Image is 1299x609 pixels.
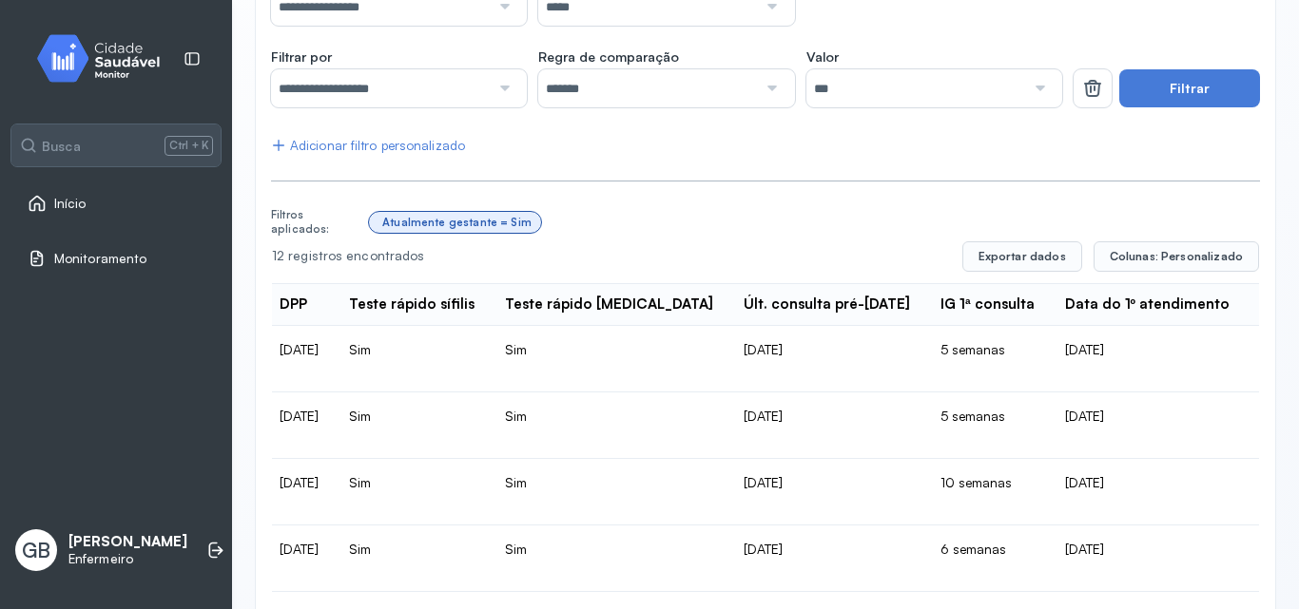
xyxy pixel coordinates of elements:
[1050,525,1245,592] td: [DATE]
[68,533,187,551] p: [PERSON_NAME]
[280,295,307,314] div: DPP
[334,459,490,525] td: Sim
[264,459,334,525] td: [DATE]
[264,326,334,392] td: [DATE]
[272,248,947,264] div: 12 registros encontrados
[744,295,910,314] div: Últ. consulta pré-[DATE]
[490,326,728,392] td: Sim
[334,326,490,392] td: Sim
[382,216,532,229] div: Atualmente gestante = Sim
[806,48,839,66] span: Valor
[349,295,475,314] div: Teste rápido sífilis
[925,326,1050,392] td: 5 semanas
[728,459,925,525] td: [DATE]
[940,295,1035,314] div: IG 1ª consulta
[490,525,728,592] td: Sim
[728,326,925,392] td: [DATE]
[54,196,87,212] span: Início
[165,136,213,155] span: Ctrl + K
[42,138,81,155] span: Busca
[728,392,925,459] td: [DATE]
[490,459,728,525] td: Sim
[334,525,490,592] td: Sim
[1050,459,1245,525] td: [DATE]
[68,551,187,567] p: Enfermeiro
[28,194,204,213] a: Início
[505,295,713,314] div: Teste rápido [MEDICAL_DATA]
[925,459,1050,525] td: 10 semanas
[1094,241,1259,272] button: Colunas: Personalizado
[1065,295,1230,314] div: Data do 1º atendimento
[271,138,465,154] div: Adicionar filtro personalizado
[54,251,146,267] span: Monitoramento
[925,525,1050,592] td: 6 semanas
[728,525,925,592] td: [DATE]
[1119,69,1260,107] button: Filtrar
[925,392,1050,459] td: 5 semanas
[22,538,50,562] span: GB
[538,48,679,66] span: Regra de comparação
[28,249,204,268] a: Monitoramento
[1110,249,1243,264] span: Colunas: Personalizado
[20,30,191,86] img: monitor.svg
[271,48,332,66] span: Filtrar por
[271,208,361,236] div: Filtros aplicados:
[962,241,1082,272] button: Exportar dados
[334,392,490,459] td: Sim
[1050,392,1245,459] td: [DATE]
[490,392,728,459] td: Sim
[264,525,334,592] td: [DATE]
[264,392,334,459] td: [DATE]
[1050,326,1245,392] td: [DATE]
